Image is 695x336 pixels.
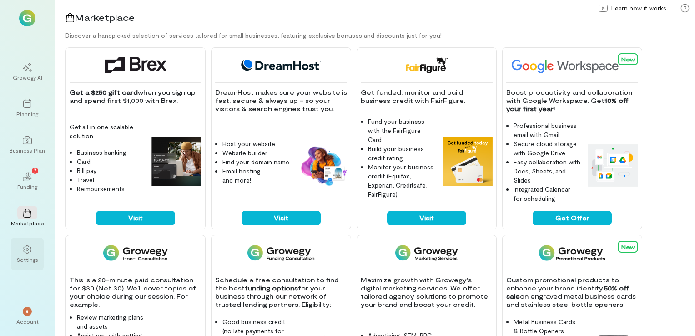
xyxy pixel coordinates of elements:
strong: 10% off your first year [506,97,630,112]
div: Planning [16,110,38,117]
a: Settings [11,238,44,270]
p: DreamHost makes sure your website is fast, secure & always up - so your visitors & search engines... [215,88,347,113]
li: Email hosting and more! [222,167,290,185]
li: Fund your business with the FairFigure Card [368,117,435,144]
img: DreamHost feature [297,145,347,187]
img: Growegy Promo Products [539,244,606,261]
img: Brex [105,57,166,73]
img: Google Workspace [506,57,640,73]
p: Maximize growth with Growegy's digital marketing services. We offer tailored agency solutions to ... [361,276,493,309]
li: Build your business credit rating [368,144,435,163]
div: Discover a handpicked selection of services tailored for small businesses, featuring exclusive bo... [65,31,695,40]
strong: 50% off sale [506,284,631,300]
img: FairFigure [405,57,448,73]
li: Easy collaboration with Docs, Sheets, and Slides [514,158,581,185]
img: FairFigure feature [443,137,493,187]
img: DreamHost [238,57,324,73]
a: Funding [11,165,44,198]
li: Find your domain name [222,158,290,167]
p: when you sign up and spend first $1,000 with Brex. [70,88,201,105]
img: Growegy - Marketing Services [395,244,458,261]
img: Funding Consultation [247,244,314,261]
button: Visit [96,211,175,225]
li: Review marketing plans and assets [77,313,144,331]
a: Marketplace [11,201,44,234]
img: Brex feature [151,137,201,187]
strong: funding options [245,284,298,292]
div: *Account [11,300,44,332]
li: Monitor your business credit (Equifax, Experian, Creditsafe, FairFigure) [368,163,435,199]
div: Funding [17,183,37,190]
span: Marketplace [75,12,135,23]
li: Integrated Calendar for scheduling [514,185,581,203]
li: Secure cloud storage with Google Drive [514,139,581,158]
strong: Get a $250 gift card [70,88,138,96]
a: Business Plan [11,128,44,161]
div: Account [16,318,39,325]
p: Custom promotional products to enhance your brand identity. on engraved metal business cards and ... [506,276,638,309]
button: Visit [242,211,321,225]
a: Growegy AI [11,56,44,88]
li: Professional business email with Gmail [514,121,581,139]
p: Get all in one scalable solution [70,122,144,141]
div: Business Plan [10,147,45,154]
li: Reimbursements [77,184,144,193]
li: Travel [77,175,144,184]
span: New [621,244,635,250]
p: Boost productivity and collaboration with Google Workspace. Get ! [506,88,638,113]
div: Growegy AI [13,74,42,81]
div: Marketplace [11,219,44,227]
img: 1-on-1 Consultation [103,244,167,261]
span: Learn how it works [611,4,666,13]
li: Bill pay [77,166,144,175]
li: Metal Business Cards & Bottle Openers [514,317,581,336]
p: Schedule a free consultation to find the best for your business through our network of trusted le... [215,276,347,309]
p: This is a 20-minute paid consultation for $30 (Net 30). We’ll cover topics of your choice during ... [70,276,201,309]
li: Host your website [222,139,290,148]
a: Planning [11,92,44,125]
span: 7 [34,166,37,174]
p: Get funded, monitor and build business credit with FairFigure. [361,88,493,105]
img: Google Workspace feature [588,144,638,186]
button: Visit [387,211,466,225]
div: Settings [17,256,38,263]
span: New [621,56,635,62]
li: Card [77,157,144,166]
button: Get Offer [533,211,612,225]
li: Website builder [222,148,290,158]
li: Business banking [77,148,144,157]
